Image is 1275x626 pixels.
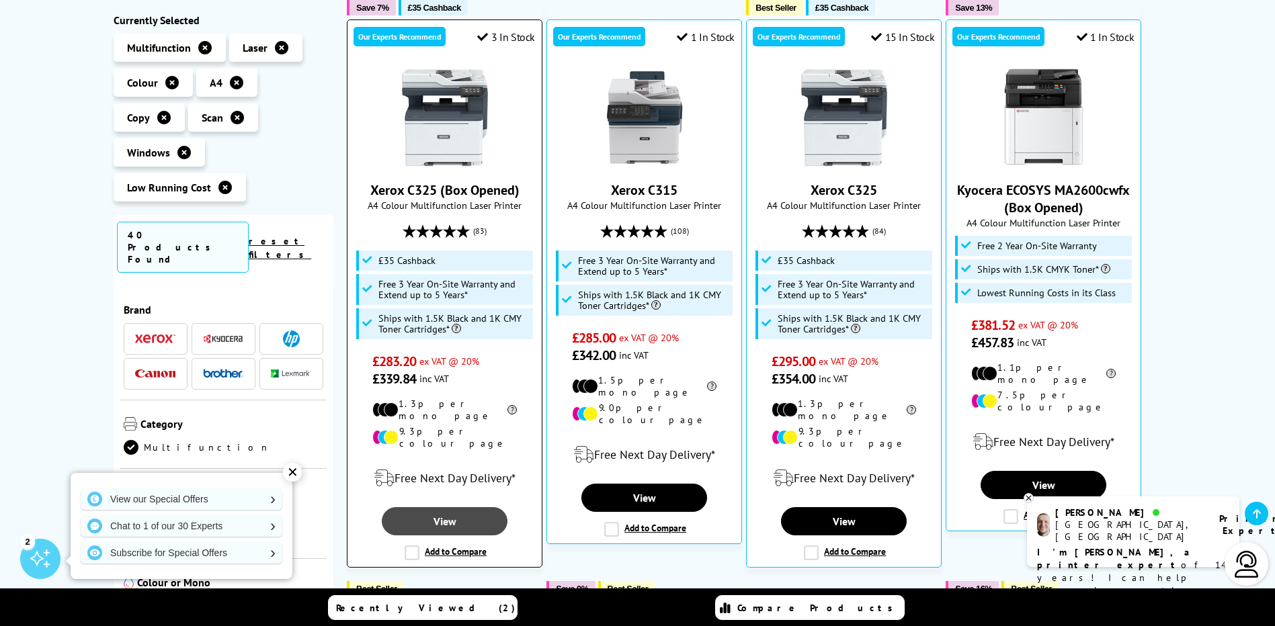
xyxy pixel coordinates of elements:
[1077,30,1135,44] div: 1 In Stock
[405,545,487,560] label: Add to Compare
[140,417,324,433] span: Category
[556,584,588,594] span: Save 9%
[753,27,845,46] div: Our Experts Recommend
[594,67,695,168] img: Xerox C315
[677,30,735,44] div: 1 In Stock
[203,365,243,382] a: Brother
[370,181,520,199] a: Xerox C325 (Box Opened)
[572,329,616,347] span: £285.00
[135,365,175,382] a: Canon
[81,515,282,537] a: Chat to 1 of our 30 Experts
[127,181,211,194] span: Low Running Cost
[127,76,158,89] span: Colour
[772,370,815,388] span: £354.00
[671,218,689,244] span: (108)
[804,545,886,560] label: Add to Compare
[794,157,895,171] a: Xerox C325
[753,199,934,212] span: A4 Colour Multifunction Laser Printer
[336,602,516,614] span: Recently Viewed (2)
[283,463,302,482] div: ✕
[117,222,249,273] span: 40 Products Found
[1037,513,1050,537] img: ashley-livechat.png
[210,76,222,89] span: A4
[124,303,324,316] span: Brand
[249,235,311,261] a: reset filters
[1017,336,1046,349] span: inc VAT
[811,181,877,199] a: Xerox C325
[794,67,895,168] img: Xerox C325
[957,181,1130,216] a: Kyocera ECOSYS MA2600cwfx (Box Opened)
[81,488,282,510] a: View our Special Offers
[372,425,517,449] li: 9.3p per colour page
[114,13,334,27] div: Currently Selected
[135,334,175,344] img: Xerox
[378,313,530,334] span: Ships with 1.5K Black and 1K CMY Toner Cartridges*
[124,417,137,431] img: Category
[135,330,175,347] a: Xerox
[598,581,655,596] button: Best Seller
[271,330,311,347] a: HP
[328,595,518,620] a: Recently Viewed (2)
[395,157,495,171] a: Xerox C325 (Box Opened)
[203,369,243,378] img: Brother
[243,41,268,54] span: Laser
[546,581,595,596] button: Save 9%
[419,355,479,367] span: ex VAT @ 20%
[124,440,270,455] a: Multifunction
[271,365,311,382] a: Lexmark
[553,27,645,46] div: Our Experts Recommend
[203,330,243,347] a: Kyocera
[953,423,1134,461] div: modal_delivery
[946,581,999,596] button: Save 16%
[578,289,730,311] span: Ships with 1.5K Black and 1K CMY Toner Cartridges*
[1055,519,1202,543] div: [GEOGRAPHIC_DATA], [GEOGRAPHIC_DATA]
[871,30,934,44] div: 15 In Stock
[1011,584,1052,594] span: Best Seller
[971,334,1014,351] span: £457.83
[572,347,616,364] span: £342.00
[778,279,930,300] span: Free 3 Year On-Site Warranty and Extend up to 5 Years*
[953,216,1134,229] span: A4 Colour Multifunction Laser Printer
[408,3,461,13] span: £35 Cashback
[981,471,1106,499] a: View
[971,316,1015,334] span: £381.52
[378,255,436,266] span: £35 Cashback
[977,240,1097,251] span: Free 2 Year On-Site Warranty
[356,584,397,594] span: Best Seller
[772,353,815,370] span: £295.00
[971,361,1116,386] li: 1.1p per mono page
[778,255,835,266] span: £35 Cashback
[819,372,848,385] span: inc VAT
[354,27,446,46] div: Our Experts Recommend
[283,330,300,347] img: HP
[1018,318,1078,331] span: ex VAT @ 20%
[781,507,906,535] a: View
[993,67,1094,168] img: Kyocera ECOSYS MA2600cwfx (Box Opened)
[1037,546,1229,610] p: of 14 years! I can help you choose the right product
[819,355,878,367] span: ex VAT @ 20%
[354,459,535,497] div: modal_delivery
[619,331,679,344] span: ex VAT @ 20%
[1055,506,1202,519] div: [PERSON_NAME]
[127,146,170,159] span: Windows
[124,576,134,589] img: Colour or Mono
[203,334,243,344] img: Kyocera
[952,27,1044,46] div: Our Experts Recommend
[955,3,992,13] span: Save 13%
[1003,509,1085,524] label: Add to Compare
[356,3,388,13] span: Save 7%
[872,218,886,244] span: (84)
[815,3,868,13] span: £35 Cashback
[778,313,930,334] span: Ships with 1.5K Black and 1K CMY Toner Cartridges*
[977,264,1110,275] span: Ships with 1.5K CMYK Toner*
[1037,546,1194,571] b: I'm [PERSON_NAME], a printer expert
[619,349,649,361] span: inc VAT
[715,595,905,620] a: Compare Products
[753,459,934,497] div: modal_delivery
[971,389,1116,413] li: 7.5p per colour page
[737,602,900,614] span: Compare Products
[419,372,449,385] span: inc VAT
[772,425,916,449] li: 9.3p per colour page
[271,370,311,378] img: Lexmark
[594,157,695,171] a: Xerox C315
